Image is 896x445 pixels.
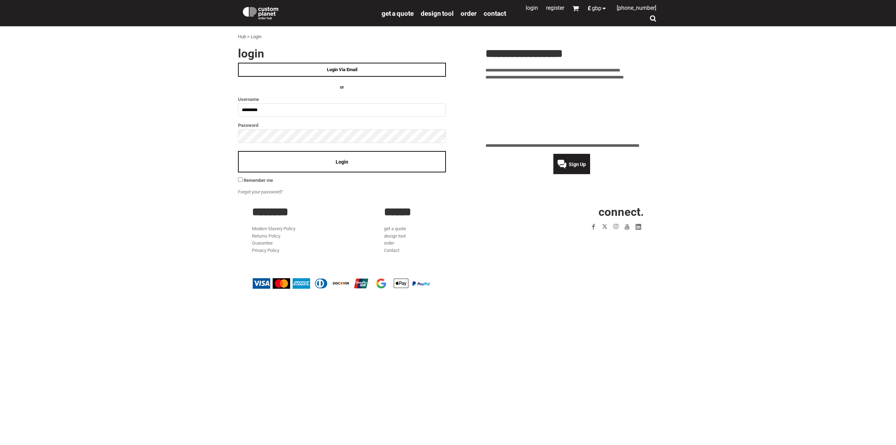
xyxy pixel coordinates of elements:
[238,34,246,39] a: Hub
[238,95,446,103] label: Username
[526,5,538,11] a: Login
[384,248,399,253] a: Contact
[238,121,446,129] label: Password
[253,278,270,289] img: Visa
[238,2,378,23] a: Custom Planet
[384,226,406,231] a: get a quote
[252,240,273,246] a: Guarantee
[569,162,586,167] span: Sign Up
[617,5,656,11] span: [PHONE_NUMBER]
[381,9,414,17] a: get a quote
[381,9,414,18] span: get a quote
[336,159,348,165] span: Login
[547,237,644,245] iframe: Customer reviews powered by Trustpilot
[392,278,410,289] img: Apple Pay
[592,6,601,11] span: GBP
[421,9,454,17] a: design tool
[484,9,506,18] span: Contact
[252,226,295,231] a: Modern Slavery Policy
[352,278,370,289] img: China UnionPay
[238,63,446,77] a: Login Via Email
[251,33,261,41] div: Login
[252,248,279,253] a: Privacy Policy
[384,240,394,246] a: order
[516,206,644,218] h2: CONNECT.
[241,5,280,19] img: Custom Planet
[588,6,592,11] span: £
[332,278,350,289] img: Discover
[461,9,477,17] a: order
[238,48,446,59] h2: Login
[421,9,454,18] span: design tool
[384,233,406,239] a: design tool
[372,278,390,289] img: Google Pay
[252,233,280,239] a: Returns Policy
[461,9,477,18] span: order
[244,178,273,183] span: Remember me
[485,85,658,138] iframe: Customer reviews powered by Trustpilot
[238,189,283,194] a: Forgot your password?
[238,177,243,182] input: Remember me
[484,9,506,17] a: Contact
[313,278,330,289] img: Diners Club
[293,278,310,289] img: American Express
[238,84,446,91] h4: OR
[247,33,250,41] div: >
[327,67,357,72] span: Login Via Email
[412,281,430,286] img: PayPal
[546,5,564,11] a: Register
[273,278,290,289] img: Mastercard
